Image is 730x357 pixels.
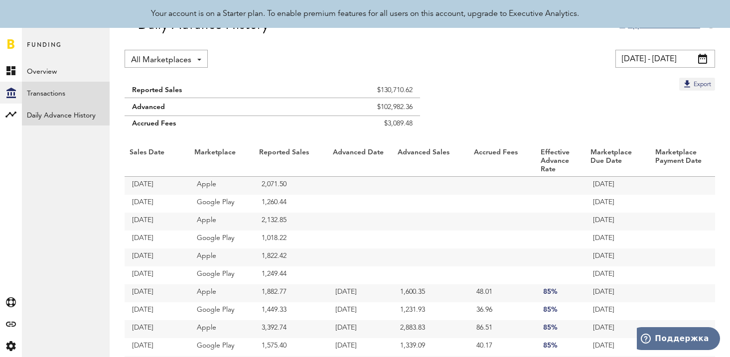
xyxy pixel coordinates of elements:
td: [DATE] [125,338,189,356]
td: [DATE] [125,213,189,231]
td: Apple [189,248,254,266]
td: [DATE] [585,338,650,356]
td: [DATE] [125,231,189,248]
th: Accrued Fees [469,146,536,177]
td: [DATE] [125,177,189,195]
img: Export [682,79,692,89]
td: Google Play [189,266,254,284]
td: 1,882.77 [254,284,328,302]
th: Effective Advance Rate [536,146,585,177]
td: 85% [536,320,585,338]
td: 1,449.33 [254,302,328,320]
td: [DATE] [125,320,189,338]
td: [DATE] [125,284,189,302]
iframe: Открывает виджет для поиска дополнительной информации [637,327,720,352]
th: Advanced Sales [393,146,469,177]
td: [DATE] [125,195,189,213]
div: Daily Advance History [138,16,269,32]
td: [DATE] [585,177,650,195]
td: Apple [189,284,254,302]
td: [DATE] [125,302,189,320]
td: 3,392.74 [254,320,328,338]
td: [DATE] [585,213,650,231]
td: [DATE] [585,266,650,284]
td: Google Play [189,231,254,248]
td: [DATE] [585,284,650,302]
td: $130,710.62 [291,78,420,98]
td: 2,883.83 [393,320,469,338]
button: Export [679,78,715,91]
td: Google Play [189,195,254,213]
td: Google Play [189,338,254,356]
a: Transactions [22,82,110,104]
th: Marketplace [189,146,254,177]
td: [DATE] [125,248,189,266]
td: [DATE] [328,284,393,302]
td: 85% [536,338,585,356]
td: [DATE] [585,302,650,320]
td: [DATE] [328,320,393,338]
td: [DATE] [328,302,393,320]
td: [DATE] [585,195,650,213]
td: [DATE] [585,231,650,248]
td: Apple [189,177,254,195]
td: 1,260.44 [254,195,328,213]
td: 2,132.85 [254,213,328,231]
td: 1,575.40 [254,338,328,356]
td: 1,249.44 [254,266,328,284]
td: Accrued Fees [125,116,291,136]
th: Reported Sales [254,146,328,177]
td: 1,339.09 [393,338,469,356]
td: 40.17 [469,338,536,356]
td: 1,231.93 [393,302,469,320]
td: Reported Sales [125,78,291,98]
td: 2,071.50 [254,177,328,195]
td: $102,982.36 [291,98,420,116]
th: Sales Date [125,146,189,177]
td: Google Play [189,302,254,320]
span: All Marketplaces [131,52,191,69]
a: Overview [22,60,110,82]
td: 1,018.22 [254,231,328,248]
td: $3,089.48 [291,116,420,136]
td: 36.96 [469,302,536,320]
th: Marketplace Payment Date [650,146,715,177]
a: Daily Advance History [22,104,110,125]
td: [DATE] [585,320,650,338]
td: 86.51 [469,320,536,338]
td: Apple [189,213,254,231]
td: 1,600.35 [393,284,469,302]
td: Apple [189,320,254,338]
span: Funding [27,39,62,60]
td: 48.01 [469,284,536,302]
th: Advanced Date [328,146,393,177]
td: [DATE] [585,248,650,266]
td: [DATE] [125,266,189,284]
td: [DATE] [328,338,393,356]
div: Your account is on a Starter plan. To enable premium features for all users on this account, upgr... [151,8,579,20]
td: Advanced [125,98,291,116]
th: Marketplace Due Date [585,146,650,177]
td: 85% [536,284,585,302]
td: 1,822.42 [254,248,328,266]
td: 85% [536,302,585,320]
